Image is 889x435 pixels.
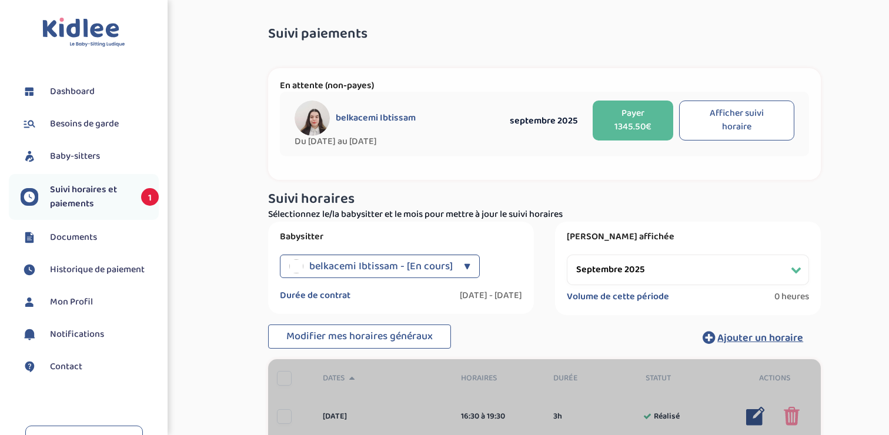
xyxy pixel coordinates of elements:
[268,324,451,349] button: Modifier mes horaires généraux
[774,291,809,303] span: 0 heures
[50,327,104,342] span: Notifications
[21,115,159,133] a: Besoins de garde
[50,85,95,99] span: Dashboard
[685,324,821,350] button: Ajouter un horaire
[286,328,433,344] span: Modifier mes horaires généraux
[21,83,159,101] a: Dashboard
[21,326,38,343] img: notification.svg
[21,83,38,101] img: dashboard.svg
[21,115,38,133] img: besoin.svg
[50,183,129,211] span: Suivi horaires et paiements
[21,358,159,376] a: Contact
[21,229,38,246] img: documents.svg
[21,261,159,279] a: Historique de paiement
[21,148,38,165] img: babysitters.svg
[268,26,367,42] span: Suivi paiements
[460,290,522,302] label: [DATE] - [DATE]
[21,148,159,165] a: Baby-sitters
[295,136,500,148] span: Du [DATE] au [DATE]
[21,293,38,311] img: profil.svg
[50,149,100,163] span: Baby-sitters
[280,80,809,92] p: En attente (non-payes)
[567,231,809,243] label: [PERSON_NAME] affichée
[50,230,97,245] span: Documents
[21,183,159,211] a: Suivi horaires et paiements 1
[21,188,38,206] img: suivihoraire.svg
[21,229,159,246] a: Documents
[50,117,119,131] span: Besoins de garde
[464,255,470,278] div: ▼
[593,101,673,140] button: Payer 1345.50€
[268,192,821,207] h3: Suivi horaires
[280,231,522,243] label: Babysitter
[679,101,795,140] button: Afficher suivi horaire
[50,360,82,374] span: Contact
[50,295,93,309] span: Mon Profil
[309,255,453,278] span: belkacemi Ibtissam - [En cours]
[280,290,350,302] label: Durée de contrat
[21,358,38,376] img: contact.svg
[268,208,821,222] p: Sélectionnez le/la babysitter et le mois pour mettre à jour le suivi horaires
[50,263,145,277] span: Historique de paiement
[567,291,669,303] label: Volume de cette période
[500,113,587,128] div: septembre 2025
[717,330,803,346] span: Ajouter un horaire
[21,293,159,311] a: Mon Profil
[42,18,125,48] img: logo.svg
[141,188,159,206] span: 1
[295,101,330,136] img: avatar
[21,326,159,343] a: Notifications
[21,261,38,279] img: suivihoraire.svg
[336,112,416,124] span: belkacemi Ibtissam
